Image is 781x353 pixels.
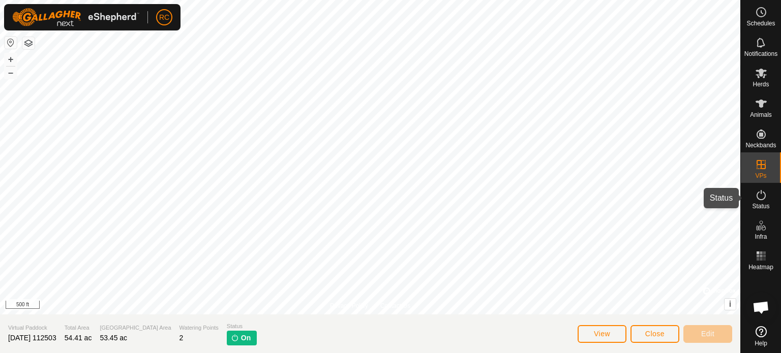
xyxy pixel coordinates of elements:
[630,325,679,343] button: Close
[100,334,127,342] span: 53.45 ac
[8,334,56,342] span: [DATE] 112503
[683,325,732,343] button: Edit
[231,334,239,342] img: turn-on
[5,53,17,66] button: +
[729,300,731,308] span: i
[725,299,736,310] button: i
[744,51,777,57] span: Notifications
[746,292,776,323] div: Open chat
[12,8,139,26] img: Gallagher Logo
[755,340,767,346] span: Help
[753,81,769,87] span: Herds
[65,324,92,332] span: Total Area
[645,330,665,338] span: Close
[5,37,17,49] button: Reset Map
[746,20,775,26] span: Schedules
[745,142,776,148] span: Neckbands
[748,264,773,270] span: Heatmap
[741,322,781,350] a: Help
[241,333,251,343] span: On
[330,301,368,310] a: Privacy Policy
[179,324,219,332] span: Watering Points
[227,322,257,331] span: Status
[701,330,714,338] span: Edit
[65,334,92,342] span: 54.41 ac
[578,325,626,343] button: View
[100,324,171,332] span: [GEOGRAPHIC_DATA] Area
[750,112,772,118] span: Animals
[755,234,767,240] span: Infra
[5,67,17,79] button: –
[752,203,769,209] span: Status
[755,173,766,179] span: VPs
[594,330,610,338] span: View
[8,324,56,332] span: Virtual Paddock
[22,37,35,49] button: Map Layers
[179,334,184,342] span: 2
[159,12,169,23] span: RC
[380,301,410,310] a: Contact Us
